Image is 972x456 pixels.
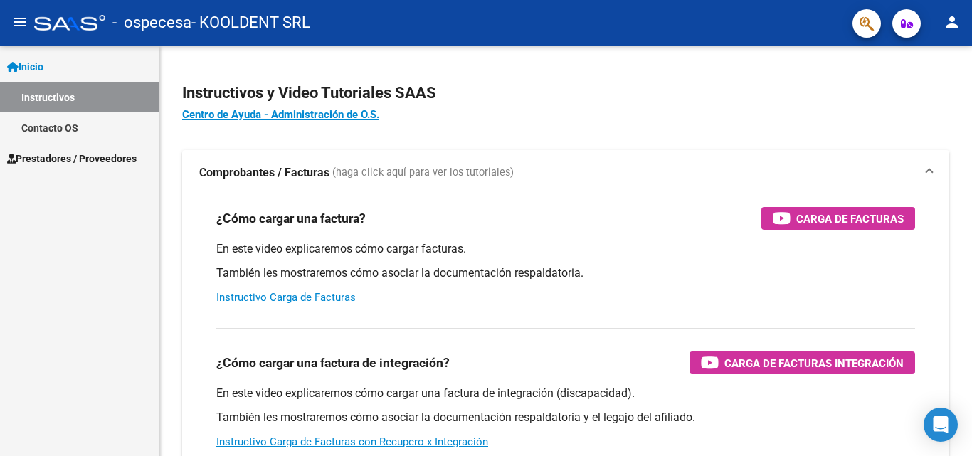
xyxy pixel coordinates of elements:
h3: ¿Cómo cargar una factura? [216,208,366,228]
a: Centro de Ayuda - Administración de O.S. [182,108,379,121]
button: Carga de Facturas Integración [690,351,915,374]
span: (haga click aquí para ver los tutoriales) [332,165,514,181]
p: También les mostraremos cómo asociar la documentación respaldatoria y el legajo del afiliado. [216,410,915,425]
span: - ospecesa [112,7,191,38]
p: En este video explicaremos cómo cargar una factura de integración (discapacidad). [216,386,915,401]
mat-icon: menu [11,14,28,31]
span: Carga de Facturas Integración [724,354,904,372]
h3: ¿Cómo cargar una factura de integración? [216,353,450,373]
strong: Comprobantes / Facturas [199,165,329,181]
button: Carga de Facturas [761,207,915,230]
span: Carga de Facturas [796,210,904,228]
a: Instructivo Carga de Facturas [216,291,356,304]
span: Inicio [7,59,43,75]
mat-icon: person [944,14,961,31]
mat-expansion-panel-header: Comprobantes / Facturas (haga click aquí para ver los tutoriales) [182,150,949,196]
a: Instructivo Carga de Facturas con Recupero x Integración [216,435,488,448]
span: Prestadores / Proveedores [7,151,137,166]
p: También les mostraremos cómo asociar la documentación respaldatoria. [216,265,915,281]
p: En este video explicaremos cómo cargar facturas. [216,241,915,257]
h2: Instructivos y Video Tutoriales SAAS [182,80,949,107]
span: - KOOLDENT SRL [191,7,310,38]
div: Open Intercom Messenger [924,408,958,442]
